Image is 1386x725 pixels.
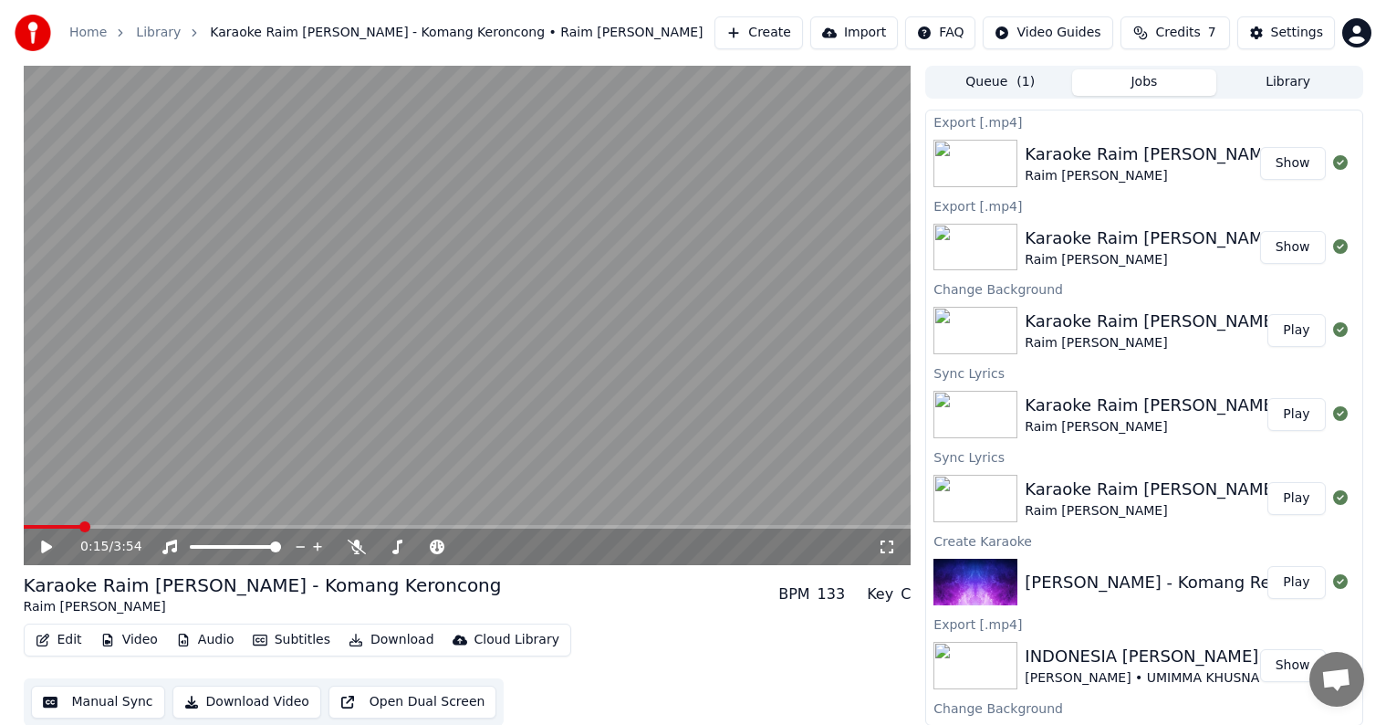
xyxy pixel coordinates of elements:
span: Credits [1155,24,1200,42]
div: Sync Lyrics [926,362,1361,384]
button: Show [1260,649,1326,682]
button: Play [1267,398,1325,431]
div: Export [.mp4] [926,110,1361,132]
button: FAQ [905,16,975,49]
span: 7 [1208,24,1216,42]
span: 0:15 [80,538,109,556]
button: Open Dual Screen [328,686,497,719]
button: Credits7 [1120,16,1230,49]
div: Settings [1271,24,1323,42]
button: Video [93,627,165,653]
button: Jobs [1072,69,1216,96]
button: Show [1260,231,1326,264]
div: Karaoke Raim [PERSON_NAME] - Komang Keroncong [24,573,502,598]
span: ( 1 ) [1016,73,1035,91]
button: Edit [28,627,89,653]
a: Open chat [1309,652,1364,707]
div: 133 [818,583,846,605]
div: Sync Lyrics [926,446,1361,468]
span: Karaoke Raim [PERSON_NAME] - Komang Keroncong • Raim [PERSON_NAME] [210,24,703,42]
button: Play [1267,482,1325,515]
a: Home [69,24,107,42]
div: Key [867,583,893,605]
button: Subtitles [245,627,338,653]
div: Raim [PERSON_NAME] [24,598,502,616]
button: Settings [1237,16,1335,49]
img: youka [15,15,51,51]
div: BPM [778,583,809,605]
button: Library [1216,69,1360,96]
span: 3:54 [113,538,141,556]
div: Export [.mp4] [926,613,1361,635]
div: Change Background [926,278,1361,299]
div: C [901,583,911,605]
div: [PERSON_NAME] • UMIMMA KHUSNA [1025,669,1259,688]
button: Queue [928,69,1072,96]
div: Export [.mp4] [926,194,1361,216]
button: Show [1260,147,1326,180]
button: Play [1267,314,1325,347]
button: Download [341,627,442,653]
button: Play [1267,566,1325,599]
div: Cloud Library [474,631,559,649]
div: INDONESIA [PERSON_NAME] [1025,644,1259,669]
button: Manual Sync [31,686,165,719]
a: Library [136,24,181,42]
div: Create Karaoke [926,530,1361,552]
button: Download Video [172,686,321,719]
button: Video Guides [983,16,1112,49]
div: / [80,538,124,556]
button: Import [810,16,898,49]
nav: breadcrumb [69,24,703,42]
div: Change Background [926,697,1361,719]
button: Create [714,16,803,49]
button: Audio [169,627,242,653]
